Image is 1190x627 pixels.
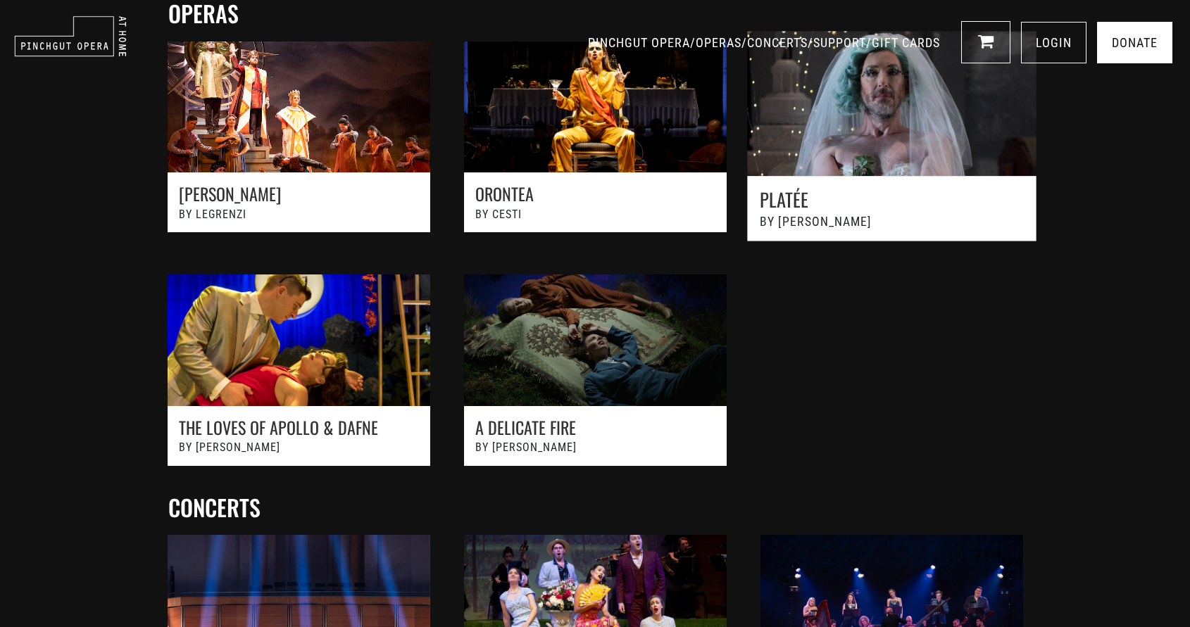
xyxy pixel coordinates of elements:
[1097,22,1172,63] a: Donate
[588,35,690,50] a: PINCHGUT OPERA
[1021,22,1086,63] a: LOGIN
[588,35,944,50] span: / / / /
[14,15,127,57] img: pinchgut_at_home_negative_logo.svg
[813,35,866,50] a: SUPPORT
[696,35,741,50] a: OPERAS
[872,35,940,50] a: GIFT CARDS
[747,35,808,50] a: CONCERTS
[168,494,1029,521] h2: concerts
